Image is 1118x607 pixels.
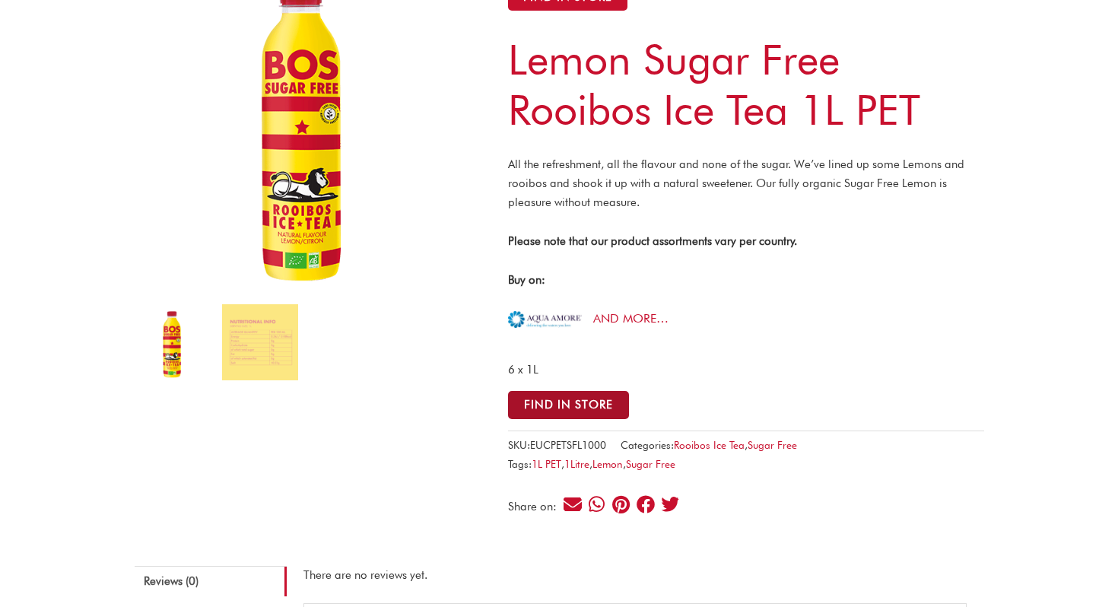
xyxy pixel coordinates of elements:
div: Share on whatsapp [586,494,607,514]
span: EUCPETSFL1000 [530,439,606,451]
a: 1L PET [532,458,561,470]
img: Bos Lemon Ice Tea PET [135,304,211,380]
strong: Please note that our product assortments vary per country. [508,234,797,248]
a: Reviews (0) [135,566,287,596]
img: Lemon Sugar Free Rooibos Ice Tea 1L PET - Image 2 [222,304,298,380]
p: All the refreshment, all the flavour and none of the sugar. We’ve lined up some Lemons and rooibo... [508,155,984,211]
h1: Lemon Sugar Free Rooibos Ice Tea 1L PET [508,34,984,135]
a: Sugar Free [748,439,797,451]
div: Share on facebook [635,494,656,514]
button: Find in Store [508,391,629,419]
a: Sugar Free [626,458,675,470]
a: Rooibos Ice Tea [674,439,745,451]
span: Tags: , , , [508,455,675,474]
a: AND MORE… [593,311,669,326]
div: Share on email [562,494,583,514]
span: SKU: [508,436,606,455]
p: 6 x 1L [508,361,984,380]
p: There are no reviews yet. [303,566,967,585]
a: 1Litre [564,458,589,470]
strong: Buy on: [508,273,545,287]
div: Share on twitter [659,494,680,514]
a: Lemon [592,458,623,470]
div: Share on pinterest [611,494,631,514]
div: Share on: [508,501,562,513]
span: Categories: , [621,436,797,455]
